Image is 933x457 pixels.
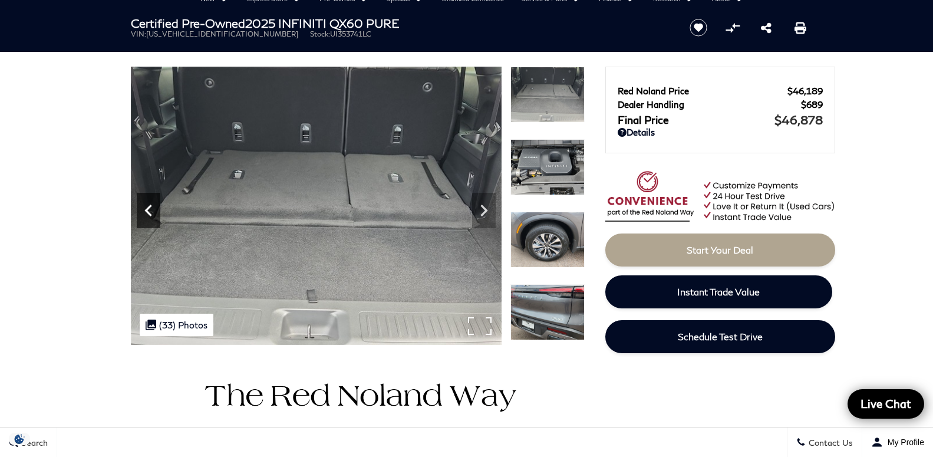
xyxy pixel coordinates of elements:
[131,67,502,345] img: Certified Used 2025 Graphite Shadow INFINITI PURE image 29
[618,99,823,110] a: Dealer Handling $689
[618,86,787,96] span: Red Noland Price
[761,21,772,35] a: Share this Certified Pre-Owned 2025 INFINITI QX60 PURE
[848,389,924,419] a: Live Chat
[862,428,933,457] button: Open user profile menu
[677,286,760,297] span: Instant Trade Value
[131,29,146,38] span: VIN:
[146,29,298,38] span: [US_VEHICLE_IDENTIFICATION_NUMBER]
[310,29,330,38] span: Stock:
[806,438,853,448] span: Contact Us
[774,113,823,127] span: $46,878
[605,234,835,267] a: Start Your Deal
[883,438,924,447] span: My Profile
[131,16,245,30] strong: Certified Pre-Owned
[678,331,763,342] span: Schedule Test Drive
[685,18,711,37] button: Save vehicle
[140,314,213,336] div: (33) Photos
[131,17,670,29] h1: 2025 INFINITI QX60 PURE
[510,139,585,195] img: Certified Used 2025 Graphite Shadow INFINITI PURE image 30
[855,396,917,411] span: Live Chat
[618,127,823,137] a: Details
[502,67,872,345] img: Certified Used 2025 Graphite Shadow INFINITI PURE image 30
[510,67,585,123] img: Certified Used 2025 Graphite Shadow INFINITI PURE image 29
[510,212,585,268] img: Certified Used 2025 Graphite Shadow INFINITI PURE image 31
[618,113,774,126] span: Final Price
[687,244,753,255] span: Start Your Deal
[605,320,835,353] a: Schedule Test Drive
[618,86,823,96] a: Red Noland Price $46,189
[794,21,806,35] a: Print this Certified Pre-Owned 2025 INFINITI QX60 PURE
[6,433,33,445] img: Opt-Out Icon
[618,99,801,110] span: Dealer Handling
[510,284,585,340] img: Certified Used 2025 Graphite Shadow INFINITI PURE image 32
[787,86,823,96] span: $46,189
[724,19,741,37] button: Compare Vehicle
[472,193,496,228] div: Next
[618,113,823,127] a: Final Price $46,878
[330,29,371,38] span: UI353741LC
[801,99,823,110] span: $689
[605,275,832,308] a: Instant Trade Value
[6,433,33,445] section: Click to Open Cookie Consent Modal
[137,193,160,228] div: Previous
[18,438,48,448] span: Search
